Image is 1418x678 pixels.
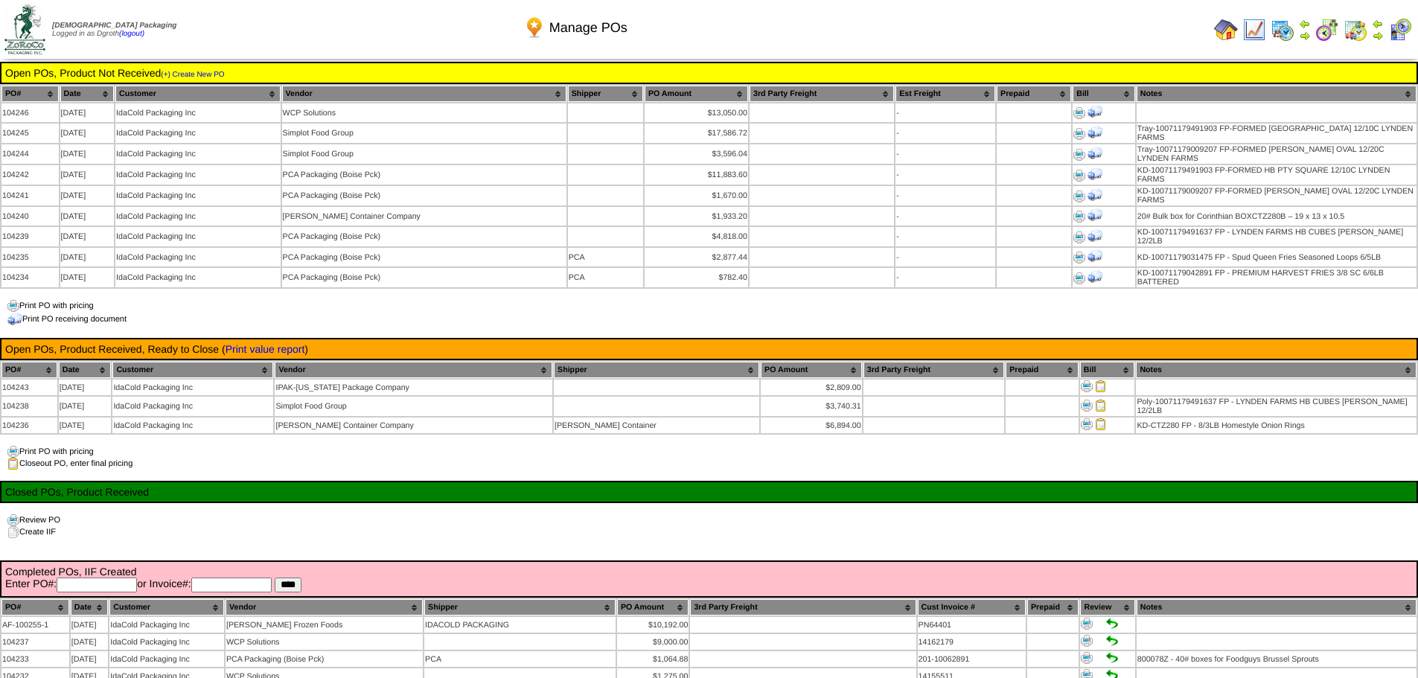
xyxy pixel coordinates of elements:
span: [DEMOGRAPHIC_DATA] Packaging [52,22,176,30]
div: $10,192.00 [618,621,689,630]
th: 3rd Party Freight [690,599,916,615]
img: Print [1081,380,1093,392]
td: WCP Solutions [226,634,423,650]
img: line_graph.gif [1242,18,1266,42]
img: arrowleft.gif [1299,18,1311,30]
th: PO Amount [761,362,862,378]
img: print.gif [7,446,19,458]
td: [DATE] [60,248,115,266]
th: PO Amount [617,599,689,615]
td: 104239 [1,227,59,246]
img: calendarblend.gif [1315,18,1339,42]
td: PCA Packaging (Boise Pck) [226,651,423,667]
th: Date [59,362,112,378]
div: $11,883.60 [645,170,747,179]
td: - [895,186,995,205]
div: $782.40 [645,273,747,282]
th: Bill [1080,362,1135,378]
td: [PERSON_NAME] Container [554,418,759,433]
th: Vendor [226,599,423,615]
td: 104243 [1,380,57,395]
th: Bill [1073,86,1135,102]
td: - [895,268,995,287]
td: [DATE] [60,186,115,205]
td: [DATE] [59,418,112,433]
div: $13,050.00 [645,109,747,118]
td: [DATE] [60,103,115,122]
td: IPAK-[US_STATE] Package Company [275,380,552,395]
th: 3rd Party Freight [863,362,1004,378]
a: (logout) [119,30,144,38]
td: KD-10071179009207 FP-FORMED [PERSON_NAME] OVAL 12/20C LYNDEN FARMS [1137,186,1417,205]
td: 104242 [1,165,59,185]
td: KD-10071179031475 FP - Spud Queen Fries Seasoned Loops 6/5LB [1137,248,1417,266]
th: Customer [115,86,281,102]
img: Print [1073,231,1085,243]
td: IdaCold Packaging Inc [112,397,273,416]
img: Print [1073,272,1085,284]
span: Logged in as Dgroth [52,22,176,38]
img: calendarinout.gif [1344,18,1367,42]
img: Print [1081,652,1093,664]
th: Vendor [282,86,566,102]
td: IdaCold Packaging Inc [109,634,224,650]
td: [DATE] [60,227,115,246]
th: Notes [1136,362,1417,378]
td: [DATE] [60,124,115,143]
td: [DATE] [60,207,115,226]
th: Shipper [568,86,643,102]
img: Print Receiving Document [1088,167,1102,182]
img: Print [1073,252,1085,263]
div: $1,670.00 [645,191,747,200]
td: PCA Packaging (Boise Pck) [282,165,566,185]
td: PCA [568,248,643,266]
img: Print [1081,418,1093,430]
td: IdaCold Packaging Inc [115,207,281,226]
img: Print [1073,149,1085,161]
div: $3,740.31 [761,402,861,411]
th: Shipper [554,362,759,378]
div: $17,586.72 [645,129,747,138]
td: IdaCold Packaging Inc [109,617,224,633]
img: calendarprod.gif [1271,18,1294,42]
div: $2,809.00 [761,383,861,392]
img: Set to Handled [1106,652,1118,664]
img: arrowleft.gif [1372,18,1384,30]
img: Print [1073,211,1085,223]
img: truck.png [7,312,22,327]
td: PCA [568,268,643,287]
img: Print Receiving Document [1088,146,1102,161]
td: 104235 [1,248,59,266]
td: - [895,227,995,246]
td: 104237 [1,634,69,650]
th: PO Amount [645,86,748,102]
td: IdaCold Packaging Inc [115,248,281,266]
td: Poly-10071179491637 FP - LYNDEN FARMS HB CUBES [PERSON_NAME] 12/2LB [1136,397,1417,416]
img: calendarcustomer.gif [1388,18,1412,42]
td: 800078Z - 40# boxes for Foodguys Brussel Sprouts [1137,651,1417,667]
td: Closed POs, Product Received [4,485,1414,499]
td: PCA Packaging (Boise Pck) [282,248,566,266]
img: home.gif [1214,18,1238,42]
td: IdaCold Packaging Inc [115,268,281,287]
img: print.gif [7,300,19,312]
td: 104236 [1,418,57,433]
td: 20# Bulk box for Corinthian BOXCTZ280B – 19 x 13 x 10.5 [1137,207,1417,226]
img: Print [1081,400,1093,412]
img: zoroco-logo-small.webp [4,4,45,54]
th: Prepaid [997,86,1071,102]
img: Set to Handled [1106,618,1118,630]
td: Completed POs, IIF Created [4,565,1414,593]
td: 104234 [1,268,59,287]
td: [PERSON_NAME] Frozen Foods [226,617,423,633]
td: Open POs, Product Not Received [4,66,1414,80]
td: KD-10071179042891 FP - PREMIUM HARVEST FRIES 3/8 SC 6/6LB BATTERED [1137,268,1417,287]
img: Print [1073,128,1085,140]
th: Review [1080,599,1134,615]
th: Date [71,599,108,615]
a: (+) Create New PO [161,71,224,79]
td: - [895,103,995,122]
th: Customer [112,362,273,378]
th: PO# [1,362,57,378]
td: Open POs, Product Received, Ready to Close ( ) [4,342,1414,356]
